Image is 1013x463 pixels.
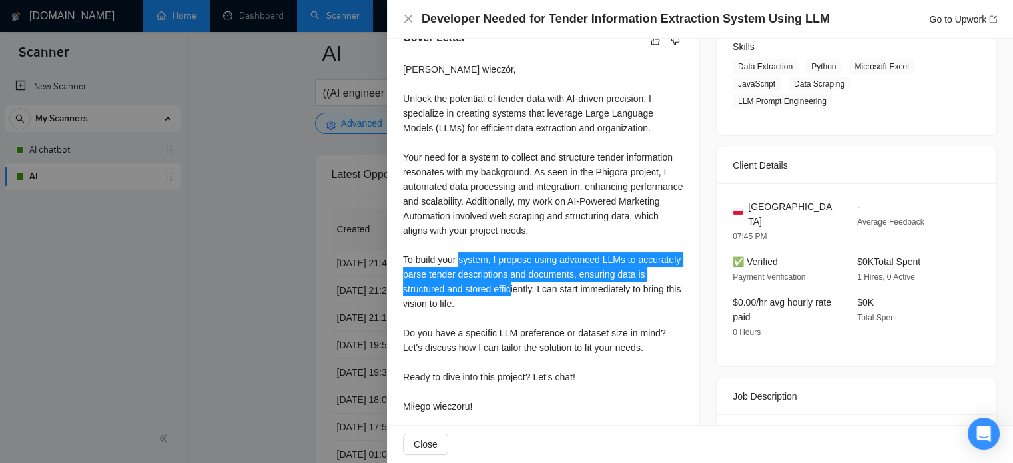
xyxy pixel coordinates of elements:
[733,272,805,282] span: Payment Verification
[667,33,683,49] button: dislike
[857,217,924,227] span: Average Feedback
[733,94,832,109] span: LLM Prompt Engineering
[733,59,798,74] span: Data Extraction
[403,434,448,455] button: Close
[403,62,683,414] div: [PERSON_NAME] wieczór, Unlock the potential of tender data with AI-driven precision. I specialize...
[857,256,920,267] span: $0K Total Spent
[733,256,778,267] span: ✅ Verified
[968,418,1000,450] div: Open Intercom Messenger
[806,59,841,74] span: Python
[733,147,980,183] div: Client Details
[414,437,438,452] span: Close
[989,15,997,23] span: export
[422,11,830,27] h4: Developer Needed for Tender Information Extraction System Using LLM
[857,272,915,282] span: 1 Hires, 0 Active
[929,14,997,25] a: Go to Upworkexport
[403,13,414,25] button: Close
[671,35,680,46] span: dislike
[733,41,755,52] span: Skills
[651,35,660,46] span: like
[733,232,767,241] span: 07:45 PM
[733,297,831,322] span: $0.00/hr avg hourly rate paid
[733,328,761,337] span: 0 Hours
[857,297,874,308] span: $0K
[857,313,897,322] span: Total Spent
[647,33,663,49] button: like
[789,77,850,91] span: Data Scraping
[733,207,743,216] img: 🇵🇱
[748,199,836,229] span: [GEOGRAPHIC_DATA]
[857,201,860,212] span: -
[849,59,914,74] span: Microsoft Excel
[733,378,980,414] div: Job Description
[733,77,781,91] span: JavaScript
[403,13,414,24] span: close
